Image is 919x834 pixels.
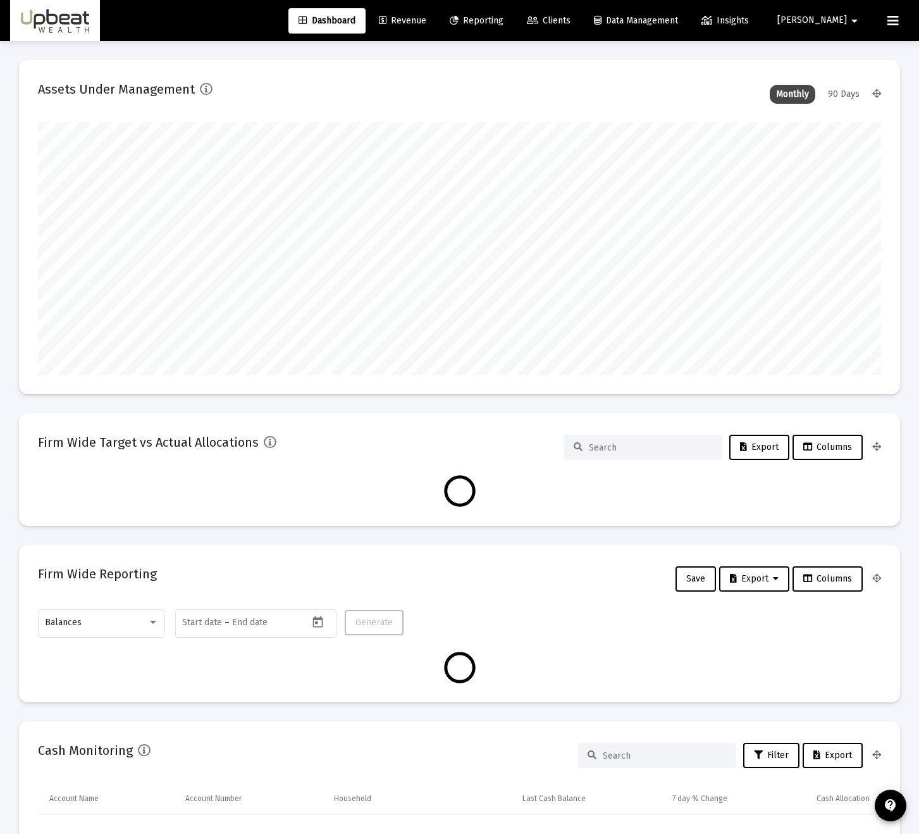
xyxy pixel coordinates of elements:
[847,8,862,34] mat-icon: arrow_drop_down
[672,794,727,804] div: 7 day % Change
[309,613,327,631] button: Open calendar
[185,794,242,804] div: Account Number
[754,750,789,761] span: Filter
[793,435,863,460] button: Columns
[45,617,82,628] span: Balances
[225,618,230,628] span: –
[817,794,870,804] div: Cash Allocation
[379,15,426,26] span: Revenue
[770,85,815,104] div: Monthly
[522,794,586,804] div: Last Cash Balance
[594,15,678,26] span: Data Management
[691,8,759,34] a: Insights
[325,783,438,814] td: Column Household
[603,750,727,761] input: Search
[20,8,90,34] img: Dashboard
[777,15,847,26] span: [PERSON_NAME]
[38,432,259,452] h2: Firm Wide Target vs Actual Allocations
[675,566,716,592] button: Save
[719,566,789,592] button: Export
[355,617,393,628] span: Generate
[176,783,325,814] td: Column Account Number
[743,743,799,768] button: Filter
[701,15,749,26] span: Insights
[883,798,898,813] mat-icon: contact_support
[822,85,866,104] div: 90 Days
[440,8,514,34] a: Reporting
[686,573,705,584] span: Save
[527,15,571,26] span: Clients
[232,618,293,628] input: End date
[438,783,595,814] td: Column Last Cash Balance
[803,442,852,452] span: Columns
[38,783,176,814] td: Column Account Name
[589,442,713,453] input: Search
[182,618,222,628] input: Start date
[729,435,789,460] button: Export
[334,794,371,804] div: Household
[450,15,503,26] span: Reporting
[288,8,366,34] a: Dashboard
[730,573,779,584] span: Export
[38,564,157,584] h2: Firm Wide Reporting
[299,15,355,26] span: Dashboard
[595,783,736,814] td: Column 7 day % Change
[793,566,863,592] button: Columns
[38,740,133,761] h2: Cash Monitoring
[740,442,779,452] span: Export
[803,573,852,584] span: Columns
[813,750,852,761] span: Export
[49,794,99,804] div: Account Name
[736,783,881,814] td: Column Cash Allocation
[369,8,436,34] a: Revenue
[762,8,877,33] button: [PERSON_NAME]
[517,8,581,34] a: Clients
[38,79,195,99] h2: Assets Under Management
[584,8,688,34] a: Data Management
[803,743,863,768] button: Export
[345,610,404,635] button: Generate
